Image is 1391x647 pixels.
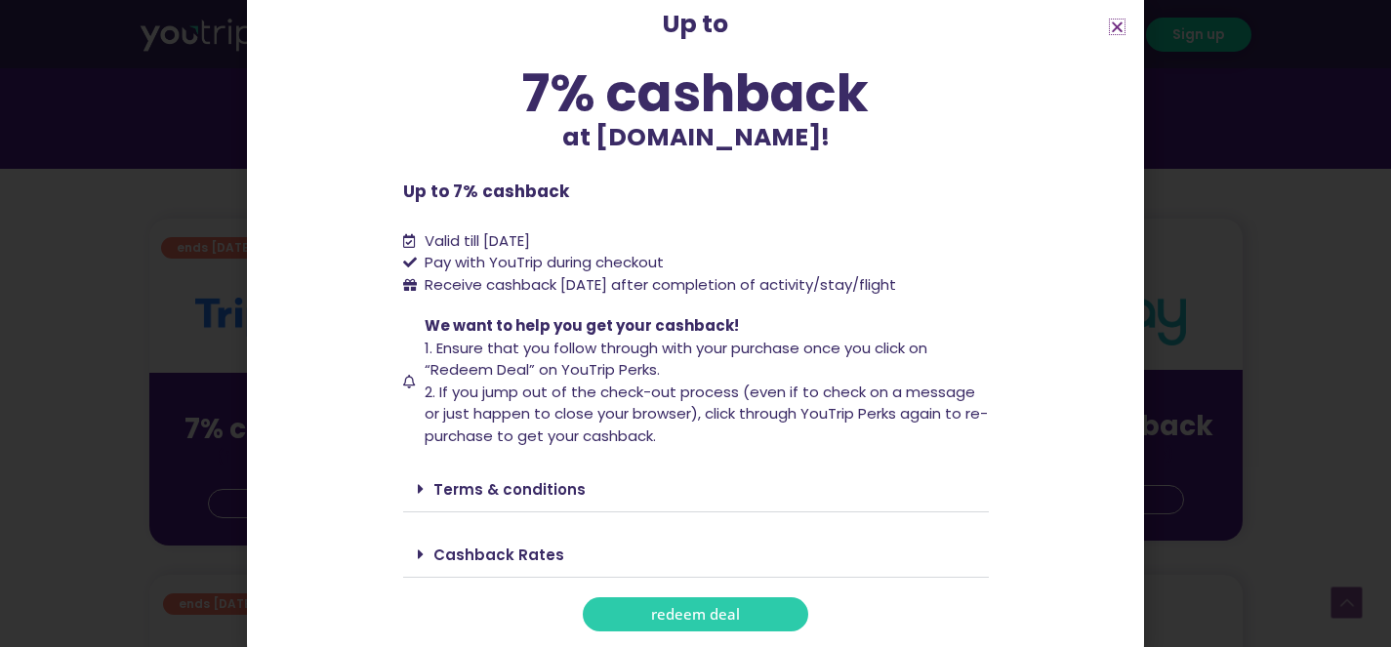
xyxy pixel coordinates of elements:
span: Receive cashback [DATE] after completion of activity/stay/flight [425,274,896,295]
div: Cashback Rates [403,532,989,578]
div: 7% cashback [403,67,989,119]
a: Terms & conditions [433,479,586,500]
a: Cashback Rates [433,545,564,565]
span: Valid till [DATE] [425,230,530,251]
p: at [DOMAIN_NAME]! [403,119,989,156]
b: Up to 7% cashback [403,180,569,203]
p: Up to [403,6,989,43]
span: 1. Ensure that you follow through with your purchase once you click on “Redeem Deal” on YouTrip P... [425,338,927,381]
span: We want to help you get your cashback! [425,315,739,336]
span: redeem deal [651,607,740,622]
span: 2. If you jump out of the check-out process (even if to check on a message or just happen to clos... [425,382,988,446]
div: Terms & conditions [403,466,989,512]
span: Pay with YouTrip during checkout [420,252,664,274]
a: redeem deal [583,597,808,631]
a: Close [1110,20,1125,34]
